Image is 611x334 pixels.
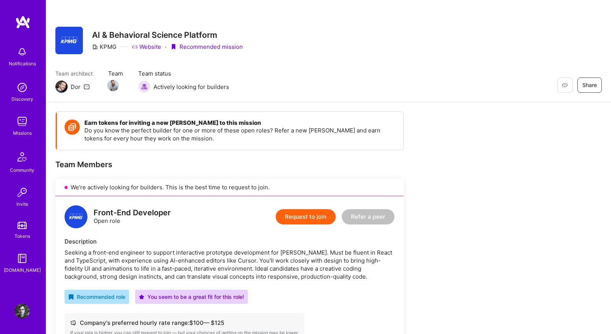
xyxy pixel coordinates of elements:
[84,119,396,126] h4: Earn tokens for inviting a new [PERSON_NAME] to this mission
[15,80,30,95] img: discovery
[15,185,30,200] img: Invite
[276,209,336,224] button: Request to join
[94,209,171,217] div: Front-End Developer
[9,60,36,68] div: Notifications
[55,179,404,196] div: We’re actively looking for builders. This is the best time to request to join.
[18,222,27,229] img: tokens
[15,303,30,319] img: User Avatar
[94,209,171,225] div: Open role
[92,44,98,50] i: icon CompanyGray
[108,79,118,92] a: Team Member Avatar
[15,114,30,129] img: teamwork
[342,209,394,224] button: Refer a peer
[70,320,76,326] i: icon Cash
[15,251,30,266] img: guide book
[55,69,93,77] span: Team architect
[68,294,74,300] i: icon RecommendedBadge
[582,81,597,89] span: Share
[165,43,166,51] div: ·
[10,166,34,174] div: Community
[170,44,176,50] i: icon PurpleRibbon
[55,160,404,169] div: Team Members
[16,200,28,208] div: Invite
[92,43,116,51] div: KPMG
[15,44,30,60] img: bell
[68,293,125,301] div: Recommended role
[11,95,33,103] div: Discovery
[170,43,243,51] div: Recommended mission
[15,15,31,29] img: logo
[65,248,394,281] div: Seeking a front-end engineer to support interactive prototype development for [PERSON_NAME]. Must...
[154,83,229,91] span: Actively looking for builders
[55,81,68,93] img: Team Architect
[577,77,602,93] button: Share
[13,148,31,166] img: Community
[65,205,87,228] img: logo
[13,129,32,137] div: Missions
[138,81,150,93] img: Actively looking for builders
[562,82,568,88] i: icon EyeClosed
[139,293,244,301] div: You seem to be a great fit for this role!
[13,303,32,319] a: User Avatar
[139,294,144,300] i: icon PurpleStar
[132,43,161,51] a: Website
[92,30,243,40] h3: AI & Behavioral Science Platform
[84,84,90,90] i: icon Mail
[138,69,229,77] span: Team status
[71,83,81,91] div: Dor
[15,232,30,240] div: Tokens
[70,319,299,327] div: Company's preferred hourly rate range: $ 100 — $ 125
[108,69,123,77] span: Team
[4,266,41,274] div: [DOMAIN_NAME]
[55,27,83,54] img: Company Logo
[84,126,396,142] p: Do you know the perfect builder for one or more of these open roles? Refer a new [PERSON_NAME] an...
[65,119,80,135] img: Token icon
[65,237,394,245] div: Description
[107,80,119,91] img: Team Member Avatar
